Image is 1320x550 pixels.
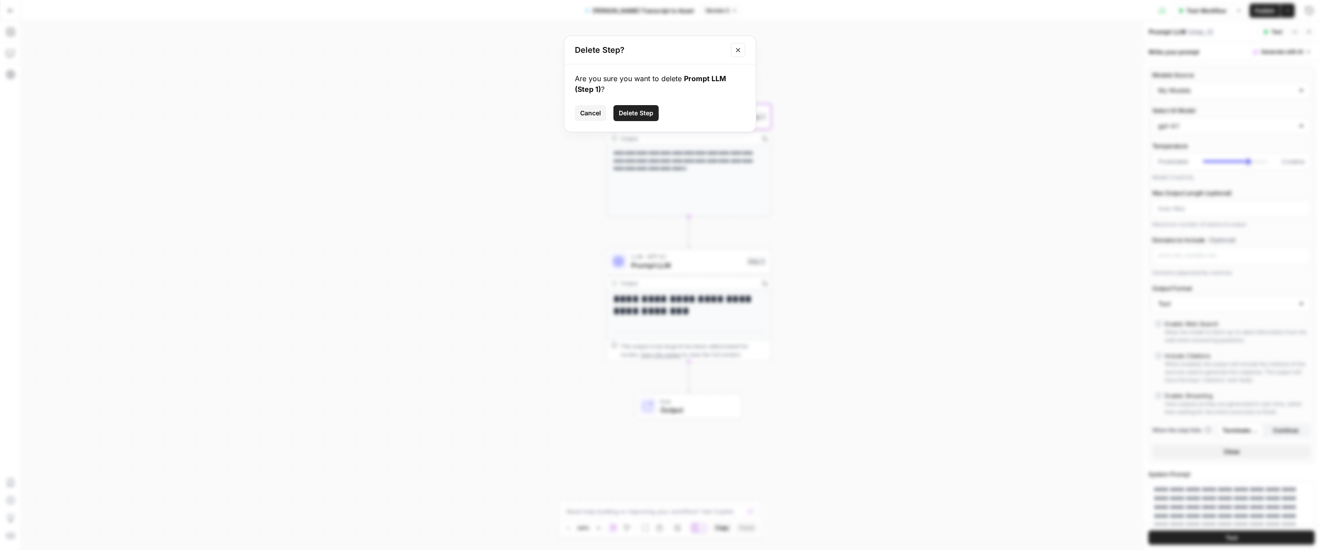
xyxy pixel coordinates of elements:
span: Cancel [580,109,601,118]
div: Are you sure you want to delete ? [575,73,745,94]
h2: Delete Step? [575,44,726,56]
button: Cancel [575,105,606,121]
span: Delete Step [619,109,653,118]
button: Delete Step [613,105,659,121]
button: Close modal [731,43,745,57]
